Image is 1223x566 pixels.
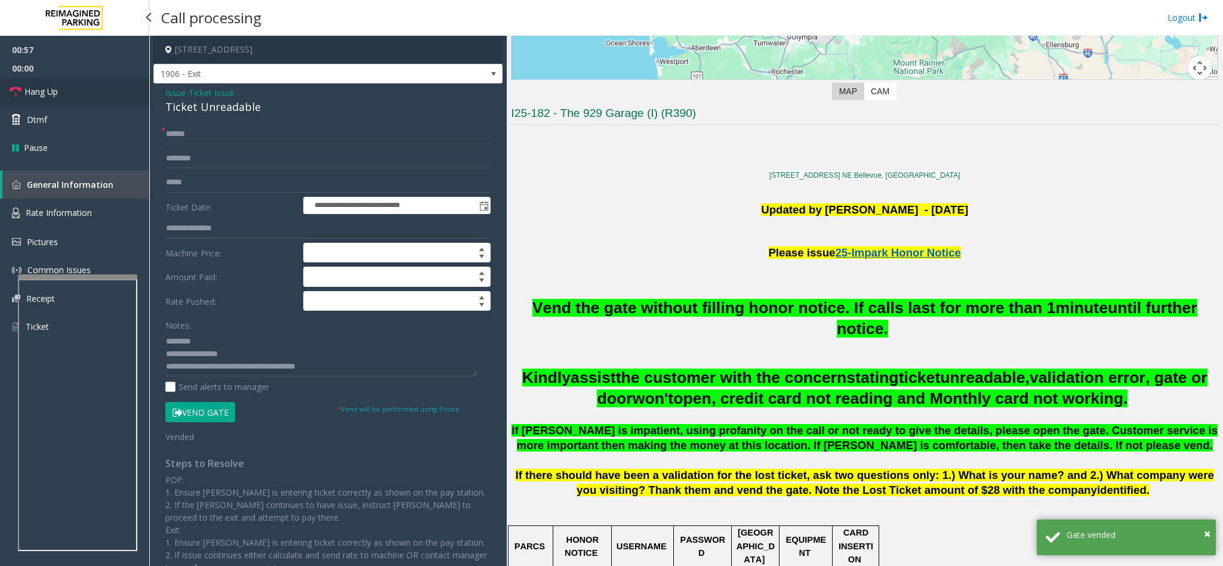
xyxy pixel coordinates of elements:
[12,321,20,332] img: 'icon'
[769,171,960,180] a: [STREET_ADDRESS] NE Bellevue, [GEOGRAPHIC_DATA]
[511,106,1218,125] h3: I25-182 - The 929 Garage (I) (R390)
[864,83,897,100] label: CAM
[165,402,235,422] button: Vend Gate
[162,267,300,287] label: Amount Paid:
[473,267,490,277] span: Increase value
[940,369,1030,386] span: unreadable,
[1188,56,1212,80] button: Map camera controls
[597,369,1207,407] span: validation error, gate or door
[839,528,873,564] span: CARD INSERTION
[26,207,92,218] span: Rate Information
[154,64,433,83] span: 1906 - Exit
[12,295,20,302] img: 'icon'
[680,535,725,558] span: PASSWORD
[884,320,888,338] span: .
[24,141,48,154] span: Pause
[1167,11,1208,24] a: Logout
[633,389,674,407] span: won't
[515,79,554,94] a: Open this area in Google Maps (opens a new window)
[768,246,835,259] span: Please issue
[835,240,960,260] a: 25-Impark Honor Notice
[1199,11,1208,24] img: logout
[532,299,1056,317] span: Vend the gate without filling honor notice. If calls last for more than 1
[616,369,847,386] span: the customer with the concern
[761,203,968,216] b: Updated by [PERSON_NAME] - [DATE]
[337,404,460,413] small: Vend will be performed using 9 tone
[832,83,864,100] label: Map
[12,208,20,218] img: 'icon'
[1067,528,1207,541] div: Gate vended
[515,79,554,94] img: Google
[837,299,1197,338] span: until further notice
[473,277,490,286] span: Decrease value
[12,238,21,246] img: 'icon'
[835,246,960,259] span: 25-Impark Honor Notice
[737,528,775,564] span: [GEOGRAPHIC_DATA]
[189,86,235,99] span: Ticket Issue
[186,87,235,98] span: -
[1204,525,1210,542] span: ×
[565,535,601,558] span: HONOR NOTICE
[515,542,545,551] span: PARCS
[515,469,1213,496] span: If there should have been a validation for the lost ticket, ask two questions only: 1.) What is y...
[617,542,667,551] span: USERNAME
[27,236,58,248] span: Pictures
[473,301,490,311] span: Decrease value
[473,243,490,253] span: Increase value
[522,369,571,386] span: Kindly
[165,86,186,99] span: Issue
[1204,525,1210,543] button: Close
[12,265,21,275] img: 'icon'
[24,85,58,98] span: Hang Up
[571,369,616,386] span: assist
[162,291,300,311] label: Rate Pushed:
[165,99,491,115] div: Ticket Unreadable
[12,180,21,189] img: 'icon'
[27,113,47,126] span: Dtmf
[162,243,300,263] label: Machine Price:
[473,253,490,262] span: Decrease value
[1147,484,1150,496] span: .
[786,535,827,558] span: EQUIPMENT
[165,381,269,393] label: Send alerts to manager
[673,389,1127,407] span: open, credit card not reading and Monthly card not working.
[27,179,113,190] span: General Information
[2,171,149,199] a: General Information
[1056,299,1108,317] span: minute
[512,424,1218,451] span: If [PERSON_NAME] is impatient, using profanity on the call or not ready to give the details, plea...
[153,36,503,64] h4: [STREET_ADDRESS]
[165,458,491,469] h4: Steps to Resolve
[477,197,490,214] span: Toggle popup
[165,315,191,332] label: Notes:
[1097,484,1147,496] span: identified
[846,369,898,386] span: stating
[155,3,267,32] h3: Call processing
[165,431,194,443] span: Vended
[473,292,490,301] span: Increase value
[162,197,300,215] label: Ticket Date:
[899,369,941,386] span: ticket
[27,264,91,276] span: Common Issues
